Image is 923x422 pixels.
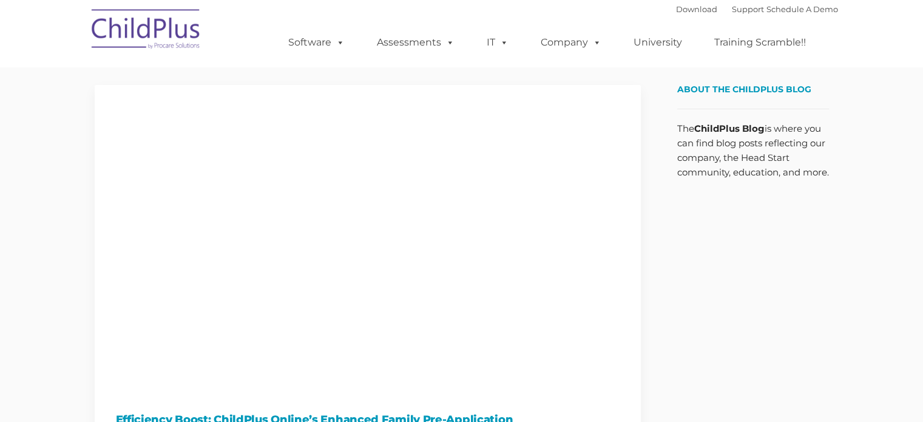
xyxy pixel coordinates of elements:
[694,123,765,134] strong: ChildPlus Blog
[676,4,717,14] a: Download
[732,4,764,14] a: Support
[529,30,614,55] a: Company
[677,121,829,180] p: The is where you can find blog posts reflecting our company, the Head Start community, education,...
[475,30,521,55] a: IT
[702,30,818,55] a: Training Scramble!!
[621,30,694,55] a: University
[86,1,207,61] img: ChildPlus by Procare Solutions
[365,30,467,55] a: Assessments
[276,30,357,55] a: Software
[677,84,811,95] span: About the ChildPlus Blog
[766,4,838,14] a: Schedule A Demo
[95,85,641,392] img: Efficiency Boost: ChildPlus Online's Enhanced Family Pre-Application Process - Streamlining Appli...
[676,4,838,14] font: |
